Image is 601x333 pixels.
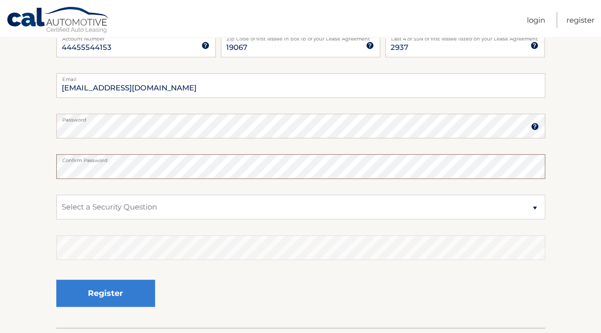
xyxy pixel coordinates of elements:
[566,12,595,28] a: Register
[530,42,538,49] img: tooltip.svg
[385,33,545,57] input: SSN or EIN (last 4 digits only)
[527,12,545,28] a: Login
[56,154,545,162] label: Confirm Password
[56,280,155,307] button: Register
[56,73,545,81] label: Email
[56,73,545,98] input: Email
[6,6,110,35] a: Cal Automotive
[221,33,380,41] label: Zip Code of first lessee in box 1b of your Lease Agreement
[531,123,539,130] img: tooltip.svg
[221,33,380,57] input: Zip Code
[56,33,216,57] input: Account Number
[201,42,209,49] img: tooltip.svg
[366,42,374,49] img: tooltip.svg
[385,33,545,41] label: Last 4 of SSN of first lessee listed on your Lease Agreement
[56,114,545,122] label: Password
